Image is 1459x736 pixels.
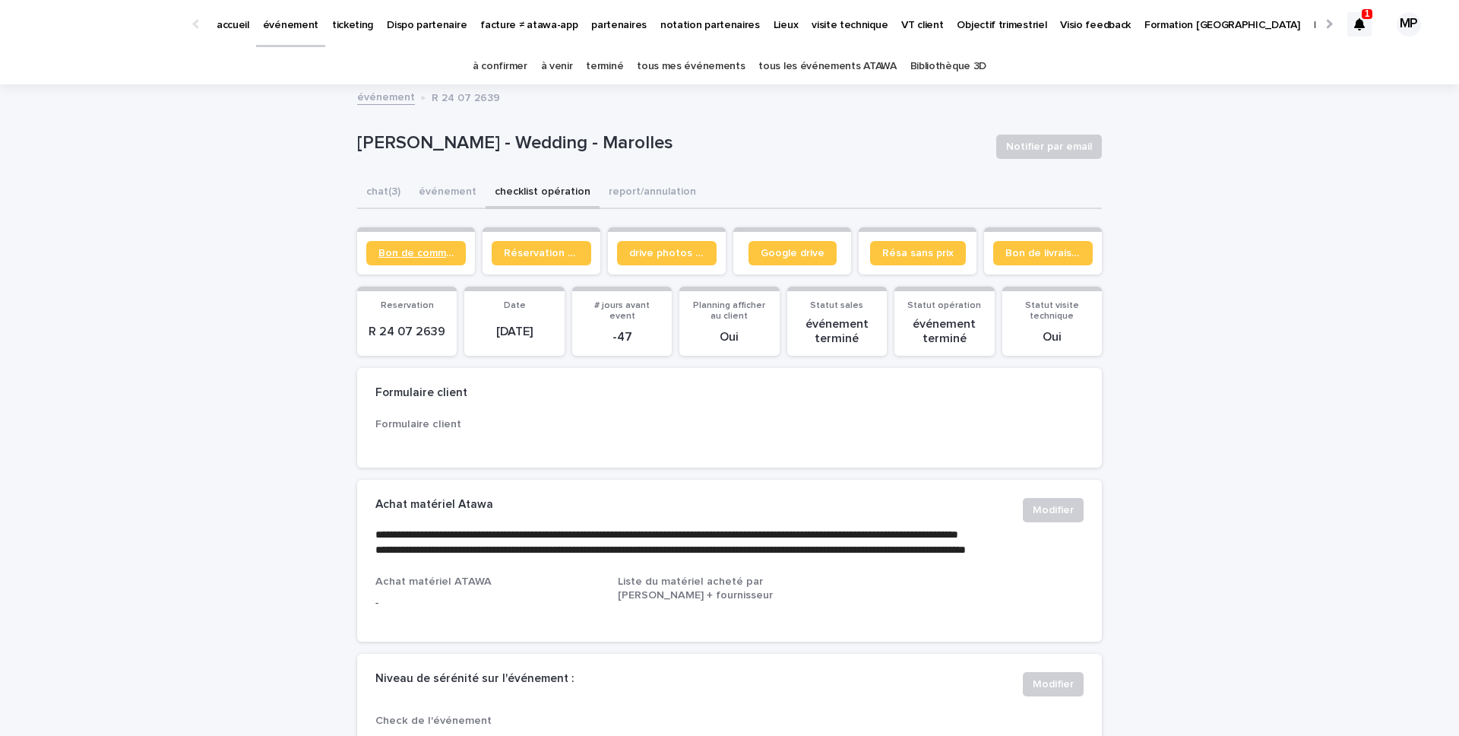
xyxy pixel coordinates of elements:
p: - [375,595,600,611]
button: checklist opération [486,177,600,209]
a: à confirmer [473,49,527,84]
a: Résa sans prix [870,241,966,265]
span: Résa sans prix [882,248,954,259]
span: # jours avant event [594,301,650,321]
p: 1 [1365,8,1370,19]
p: R 24 07 2639 [366,325,448,339]
div: 1 [1347,12,1372,36]
a: terminé [586,49,623,84]
button: Notifier par email [996,135,1102,159]
span: Reservation [381,301,434,310]
span: Planning afficher au client [693,301,765,321]
p: Oui [688,330,770,344]
p: -47 [581,330,663,344]
a: Bon de commande [366,241,466,265]
span: Bon de commande [378,248,454,259]
button: chat (3) [357,177,410,209]
span: Formulaire client [375,419,461,430]
h2: Niveau de sérénité sur l'événement : [375,672,574,686]
h2: Achat matériel Atawa [375,498,493,512]
span: Google drive [761,248,824,259]
a: événement [357,87,415,105]
a: Google drive [748,241,837,265]
span: Achat matériel ATAWA [375,576,492,587]
div: MP [1397,12,1421,36]
h2: Formulaire client [375,386,467,400]
a: Bon de livraison [993,241,1093,265]
p: [DATE] [473,325,555,339]
p: Oui [1011,330,1093,344]
span: Notifier par email [1006,139,1092,154]
p: événement terminé [796,317,878,346]
span: Statut visite technique [1025,301,1079,321]
p: événement terminé [904,317,985,346]
span: drive photos coordinateur [629,248,704,259]
a: Bibliothèque 3D [910,49,986,84]
button: report/annulation [600,177,705,209]
a: Réservation client [492,241,591,265]
a: tous les événements ATAWA [758,49,896,84]
span: Check de l'événement [375,715,492,726]
button: Modifier [1023,672,1084,696]
span: Statut sales [810,301,863,310]
span: Date [504,301,526,310]
button: événement [410,177,486,209]
button: Modifier [1023,498,1084,522]
span: Bon de livraison [1005,248,1081,259]
a: drive photos coordinateur [617,241,717,265]
span: Modifier [1033,677,1074,692]
p: R 24 07 2639 [432,88,500,105]
img: Ls34BcGeRexTGTNfXpUC [30,9,178,40]
p: [PERSON_NAME] - Wedding - Marolles [357,132,984,154]
a: tous mes événements [637,49,745,84]
span: Liste du matériel acheté par [PERSON_NAME] + fournisseur [618,576,773,600]
span: Statut opération [907,301,981,310]
span: Modifier [1033,503,1074,518]
span: Réservation client [504,248,579,259]
a: à venir [541,49,573,84]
